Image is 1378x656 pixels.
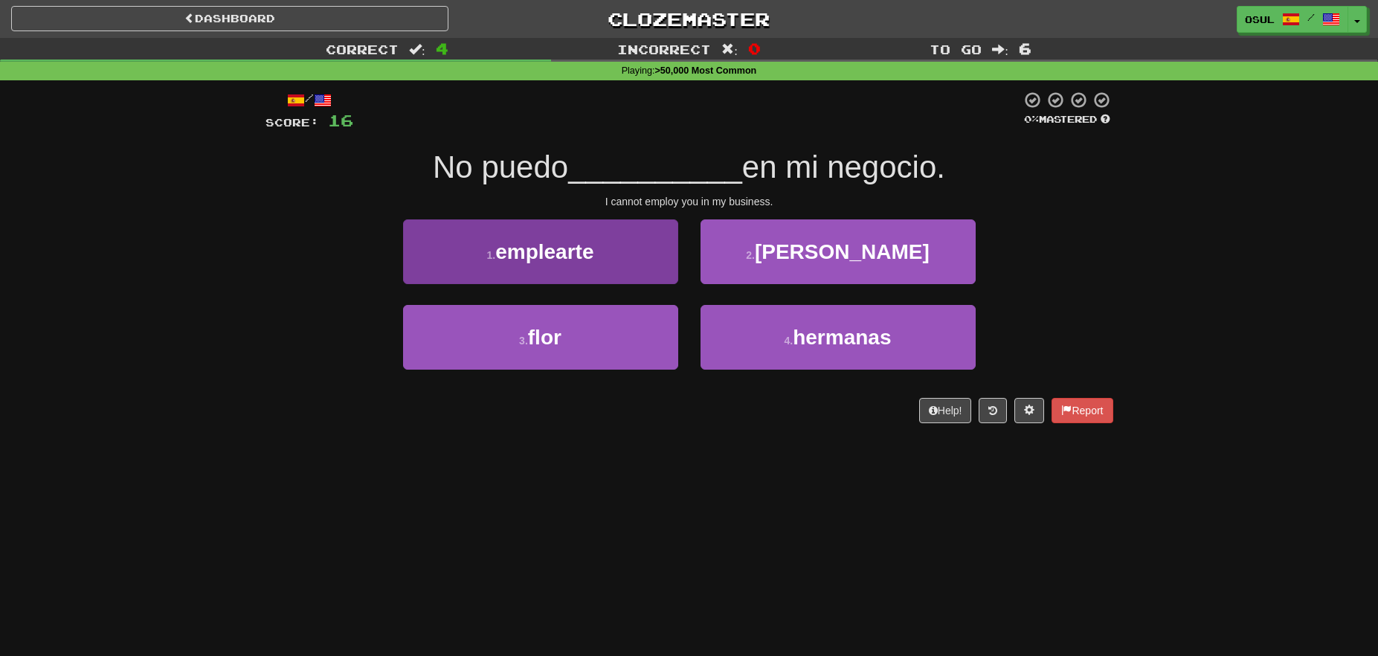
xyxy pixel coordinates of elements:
[742,149,945,184] span: en mi negocio.
[746,249,755,261] small: 2 .
[979,398,1007,423] button: Round history (alt+y)
[568,149,742,184] span: __________
[992,43,1008,56] span: :
[265,91,353,109] div: /
[701,305,976,370] button: 4.hermanas
[433,149,568,184] span: No puedo
[1021,113,1113,126] div: Mastered
[409,43,425,56] span: :
[919,398,972,423] button: Help!
[748,39,761,57] span: 0
[11,6,448,31] a: Dashboard
[265,116,319,129] span: Score:
[1024,113,1039,125] span: 0 %
[487,249,496,261] small: 1 .
[1052,398,1113,423] button: Report
[265,194,1113,209] div: I cannot employ you in my business.
[403,219,678,284] button: 1.emplearte
[785,335,793,347] small: 4 .
[471,6,908,32] a: Clozemaster
[326,42,399,57] span: Correct
[930,42,982,57] span: To go
[701,219,976,284] button: 2.[PERSON_NAME]
[436,39,448,57] span: 4
[1307,12,1315,22] span: /
[328,111,353,129] span: 16
[793,326,891,349] span: hermanas
[1019,39,1031,57] span: 6
[1237,6,1348,33] a: OSUL /
[403,305,678,370] button: 3.flor
[617,42,711,57] span: Incorrect
[528,326,561,349] span: flor
[654,65,756,76] strong: >50,000 Most Common
[1245,13,1275,26] span: OSUL
[755,240,930,263] span: [PERSON_NAME]
[519,335,528,347] small: 3 .
[721,43,738,56] span: :
[495,240,593,263] span: emplearte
